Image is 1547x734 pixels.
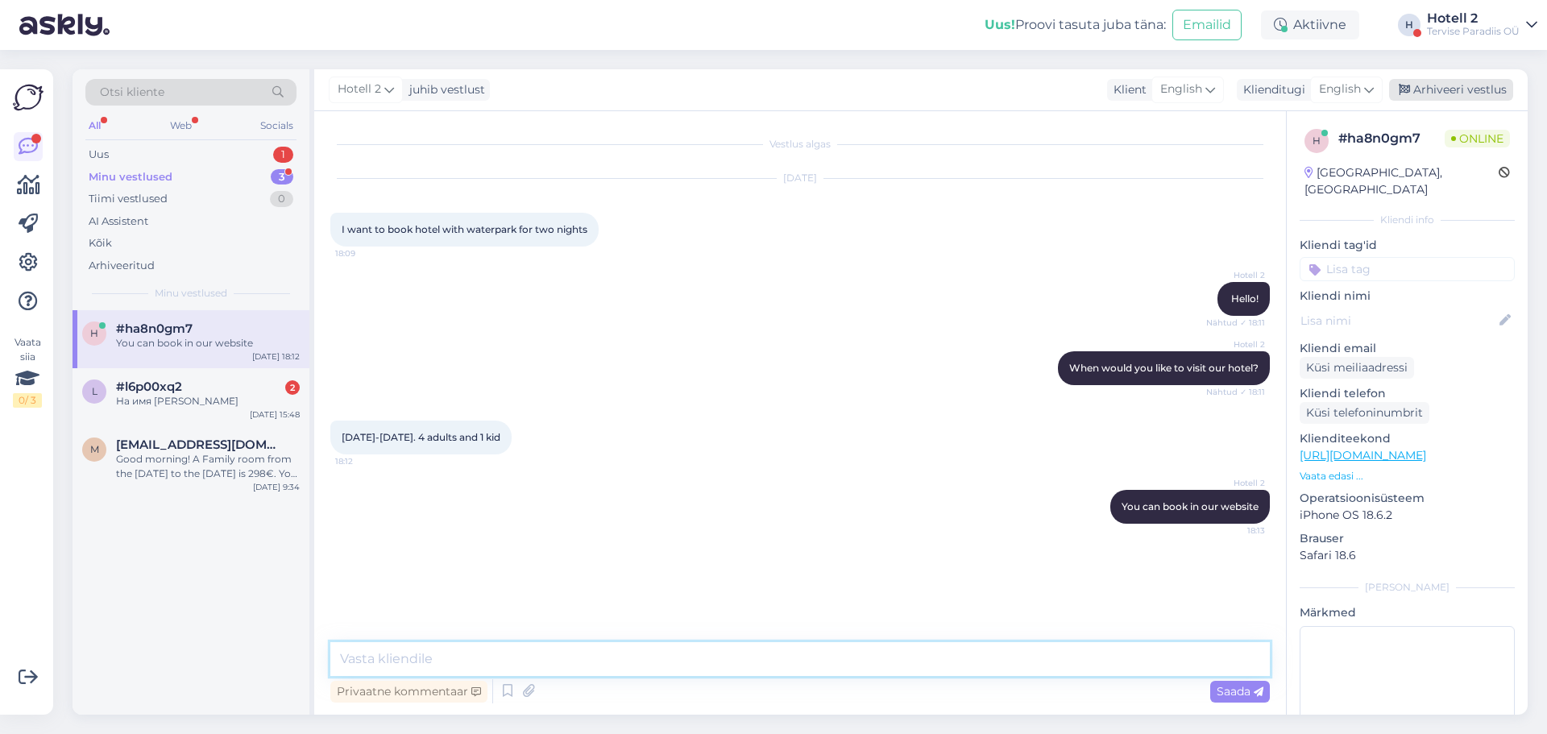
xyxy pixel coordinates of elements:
span: #ha8n0gm7 [116,321,193,336]
div: [DATE] 18:12 [252,350,300,363]
div: Arhiveeri vestlus [1389,79,1513,101]
span: Nähtud ✓ 18:11 [1205,317,1265,329]
span: Hotell 2 [1205,477,1265,489]
span: Hotell 2 [1205,269,1265,281]
span: Nähtud ✓ 18:11 [1205,386,1265,398]
p: Kliendi email [1300,340,1515,357]
div: 0 [270,191,293,207]
div: [DATE] 15:48 [250,408,300,421]
div: Good morning! A Family room from the [DATE] to the [DATE] is 298€. You can book it online [URL][D... [116,452,300,481]
div: Privaatne kommentaar [330,681,487,703]
div: AI Assistent [89,214,148,230]
div: Socials [257,115,297,136]
input: Lisa tag [1300,257,1515,281]
span: h [90,327,98,339]
div: 1 [273,147,293,163]
div: Klient [1107,81,1147,98]
span: When would you like to visit our hotel? [1069,362,1259,374]
div: 3 [271,169,293,185]
p: Safari 18.6 [1300,547,1515,564]
div: Arhiveeritud [89,258,155,274]
span: [DATE]-[DATE]. 4 adults and 1 kid [342,431,500,443]
span: Hotell 2 [1205,338,1265,350]
div: Aktiivne [1261,10,1359,39]
span: #l6p00xq2 [116,379,182,394]
span: Minu vestlused [155,286,227,301]
div: H [1398,14,1421,36]
div: [GEOGRAPHIC_DATA], [GEOGRAPHIC_DATA] [1304,164,1499,198]
div: Klienditugi [1237,81,1305,98]
div: На имя [PERSON_NAME] [116,394,300,408]
span: English [1319,81,1361,98]
p: Operatsioonisüsteem [1300,490,1515,507]
p: Brauser [1300,530,1515,547]
p: Klienditeekond [1300,430,1515,447]
div: [DATE] [330,171,1270,185]
div: Minu vestlused [89,169,172,185]
span: h [1313,135,1321,147]
span: I want to book hotel with waterpark for two nights [342,223,587,235]
div: [PERSON_NAME] [1300,580,1515,595]
a: Hotell 2Tervise Paradiis OÜ [1427,12,1537,38]
div: Vestlus algas [330,137,1270,151]
button: Emailid [1172,10,1242,40]
span: l [92,385,97,397]
span: English [1160,81,1202,98]
span: Otsi kliente [100,84,164,101]
div: Proovi tasuta juba täna: [985,15,1166,35]
a: [URL][DOMAIN_NAME] [1300,448,1426,462]
span: 18:09 [335,247,396,259]
p: iPhone OS 18.6.2 [1300,507,1515,524]
span: You can book in our website [1122,500,1259,512]
div: [DATE] 9:34 [253,481,300,493]
div: juhib vestlust [403,81,485,98]
p: Kliendi telefon [1300,385,1515,402]
span: 18:13 [1205,525,1265,537]
p: Kliendi nimi [1300,288,1515,305]
div: # ha8n0gm7 [1338,129,1445,148]
div: Uus [89,147,109,163]
input: Lisa nimi [1300,312,1496,330]
span: Saada [1217,684,1263,699]
b: Uus! [985,17,1015,32]
div: Tiimi vestlused [89,191,168,207]
div: Vaata siia [13,335,42,408]
div: Küsi telefoninumbrit [1300,402,1429,424]
span: m [90,443,99,455]
div: Kliendi info [1300,213,1515,227]
div: Kõik [89,235,112,251]
div: 0 / 3 [13,393,42,408]
span: Hello! [1231,292,1259,305]
div: Hotell 2 [1427,12,1520,25]
p: Märkmed [1300,604,1515,621]
span: Hotell 2 [338,81,381,98]
p: Kliendi tag'id [1300,237,1515,254]
div: You can book in our website [116,336,300,350]
span: 18:12 [335,455,396,467]
div: All [85,115,104,136]
div: 2 [285,380,300,395]
p: Vaata edasi ... [1300,469,1515,483]
span: Online [1445,130,1510,147]
div: Küsi meiliaadressi [1300,357,1414,379]
span: matvej1983@inbox.ru [116,437,284,452]
div: Web [167,115,195,136]
div: Tervise Paradiis OÜ [1427,25,1520,38]
img: Askly Logo [13,82,44,113]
